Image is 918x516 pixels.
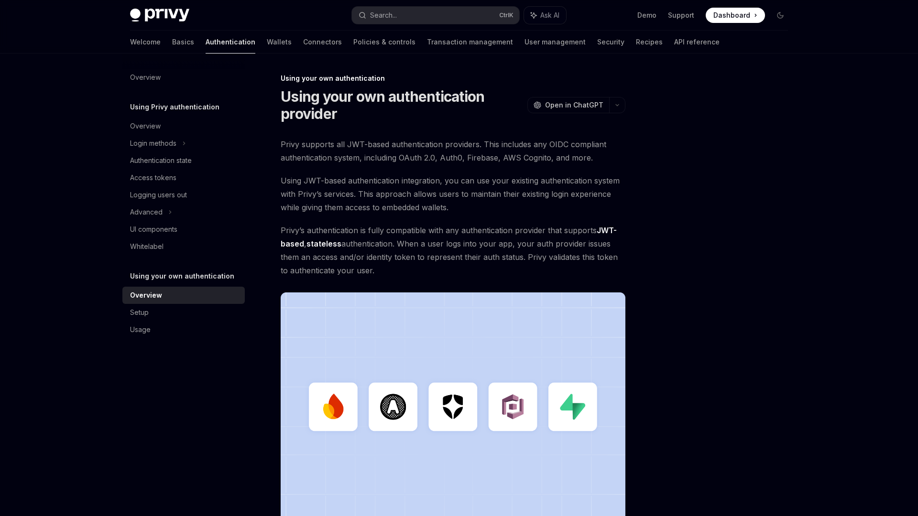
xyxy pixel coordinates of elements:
[540,11,559,20] span: Ask AI
[130,290,162,301] div: Overview
[713,11,750,20] span: Dashboard
[303,31,342,54] a: Connectors
[281,224,625,277] span: Privy’s authentication is fully compatible with any authentication provider that supports , authe...
[130,138,176,149] div: Login methods
[130,101,219,113] h5: Using Privy authentication
[130,224,177,235] div: UI components
[353,31,415,54] a: Policies & controls
[130,324,151,335] div: Usage
[427,31,513,54] a: Transaction management
[130,307,149,318] div: Setup
[122,287,245,304] a: Overview
[281,174,625,214] span: Using JWT-based authentication integration, you can use your existing authentication system with ...
[122,169,245,186] a: Access tokens
[130,72,161,83] div: Overview
[130,241,164,252] div: Whitelabel
[130,9,189,22] img: dark logo
[172,31,194,54] a: Basics
[773,8,788,23] button: Toggle dark mode
[525,31,586,54] a: User management
[306,239,341,249] a: stateless
[674,31,720,54] a: API reference
[122,118,245,135] a: Overview
[267,31,292,54] a: Wallets
[122,186,245,204] a: Logging users out
[206,31,255,54] a: Authentication
[597,31,624,54] a: Security
[668,11,694,20] a: Support
[130,172,176,183] div: Access tokens
[545,100,603,110] span: Open in ChatGPT
[281,138,625,164] span: Privy supports all JWT-based authentication providers. This includes any OIDC compliant authentic...
[122,69,245,86] a: Overview
[524,7,566,24] button: Ask AI
[281,74,625,83] div: Using your own authentication
[130,155,192,166] div: Authentication state
[130,120,161,132] div: Overview
[130,270,234,282] h5: Using your own authentication
[122,321,245,338] a: Usage
[637,11,656,20] a: Demo
[130,31,161,54] a: Welcome
[122,221,245,238] a: UI components
[352,7,519,24] button: Search...CtrlK
[706,8,765,23] a: Dashboard
[370,10,397,21] div: Search...
[130,206,163,218] div: Advanced
[499,11,514,19] span: Ctrl K
[527,97,609,113] button: Open in ChatGPT
[636,31,663,54] a: Recipes
[130,189,187,201] div: Logging users out
[122,152,245,169] a: Authentication state
[122,304,245,321] a: Setup
[281,88,524,122] h1: Using your own authentication provider
[122,238,245,255] a: Whitelabel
